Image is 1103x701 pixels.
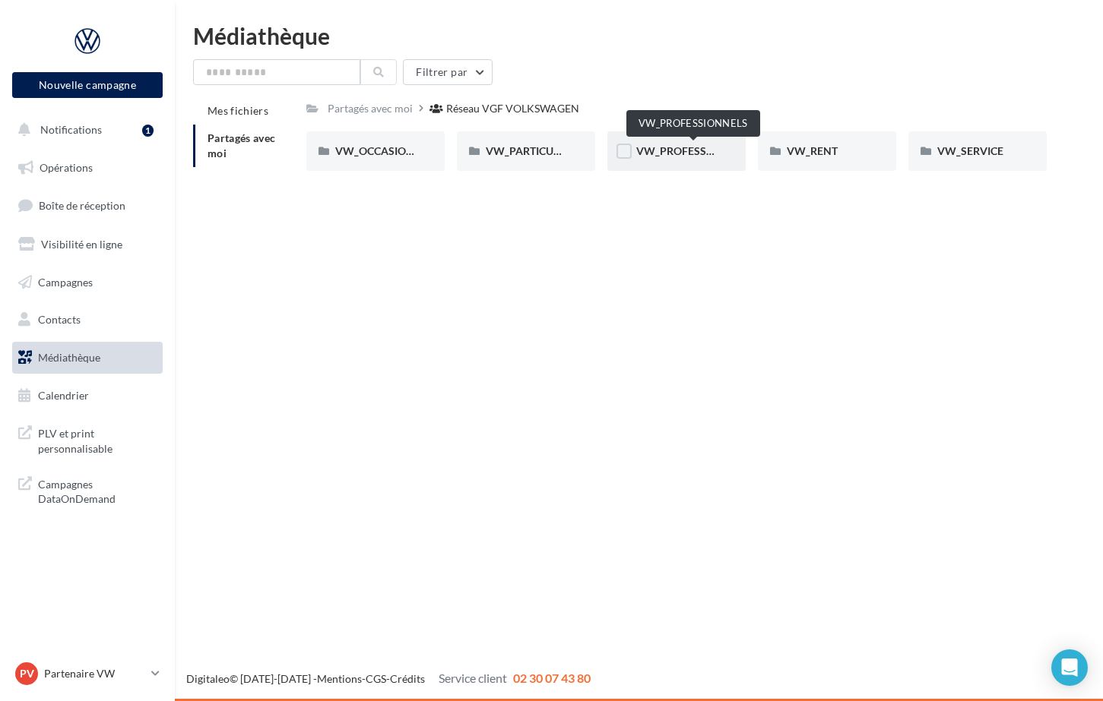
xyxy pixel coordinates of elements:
a: CGS [366,672,386,685]
a: PLV et print personnalisable [9,417,166,462]
span: Opérations [40,161,93,174]
span: PV [20,666,34,681]
span: VW_SERVICE [937,144,1003,157]
span: Calendrier [38,389,89,402]
span: VW_RENT [787,144,838,157]
a: Campagnes DataOnDemand [9,468,166,513]
button: Notifications 1 [9,114,160,146]
div: Open Intercom Messenger [1051,649,1088,686]
span: Campagnes [38,275,93,288]
span: Partagés avec moi [208,131,276,159]
a: Calendrier [9,380,166,412]
span: Médiathèque [38,351,100,364]
a: Opérations [9,152,166,184]
a: Visibilité en ligne [9,229,166,261]
span: Contacts [38,313,81,326]
p: Partenaire VW [44,666,145,681]
div: Réseau VGF VOLKSWAGEN [446,101,579,116]
span: Visibilité en ligne [41,238,122,251]
span: PLV et print personnalisable [38,423,157,456]
div: 1 [142,125,154,137]
a: PV Partenaire VW [12,659,163,688]
a: Crédits [390,672,425,685]
a: Digitaleo [186,672,230,685]
a: Mentions [317,672,362,685]
a: Contacts [9,304,166,336]
div: Médiathèque [193,24,1085,47]
button: Filtrer par [403,59,493,85]
span: Service client [439,671,507,685]
span: Campagnes DataOnDemand [38,474,157,507]
div: VW_PROFESSIONNELS [626,110,760,137]
a: Campagnes [9,267,166,298]
div: Partagés avec moi [328,101,413,116]
span: VW_PROFESSIONNELS [636,144,752,157]
a: Médiathèque [9,342,166,374]
span: 02 30 07 43 80 [513,671,591,685]
span: Boîte de réception [39,199,125,212]
span: © [DATE]-[DATE] - - - [186,672,591,685]
span: VW_OCCASIONS_GARANTIES [335,144,484,157]
span: Mes fichiers [208,104,268,117]
span: VW_PARTICULIERS [486,144,581,157]
button: Nouvelle campagne [12,72,163,98]
a: Boîte de réception [9,189,166,222]
span: Notifications [40,123,102,136]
